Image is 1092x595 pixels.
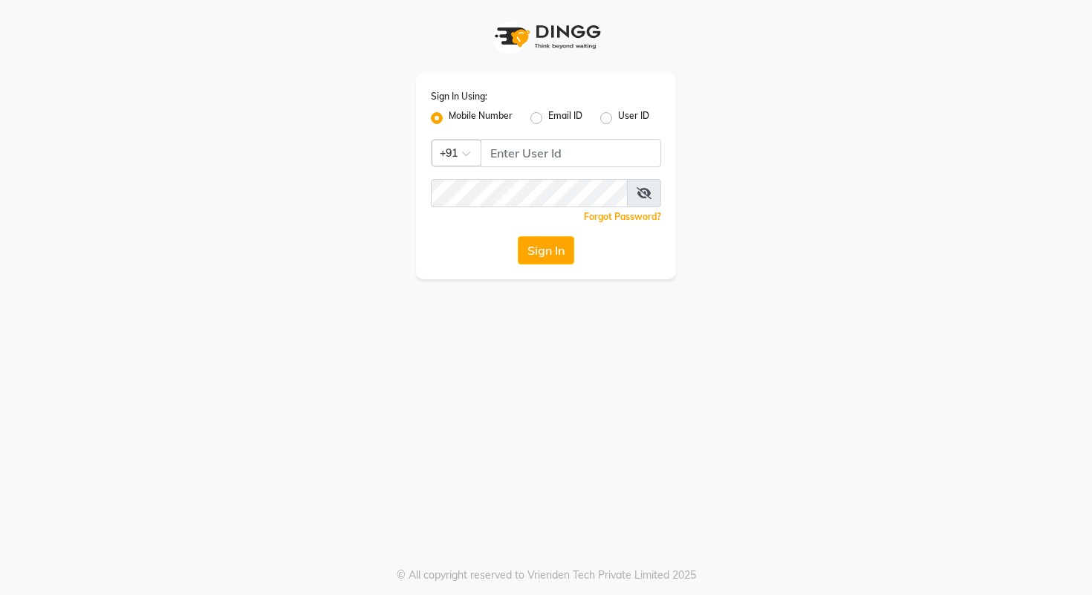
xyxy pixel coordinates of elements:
a: Forgot Password? [584,211,661,222]
label: Mobile Number [449,109,513,127]
input: Username [481,139,661,167]
button: Sign In [518,236,574,264]
label: Email ID [548,109,582,127]
input: Username [431,179,628,207]
label: Sign In Using: [431,90,487,103]
img: logo1.svg [487,15,605,59]
label: User ID [618,109,649,127]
